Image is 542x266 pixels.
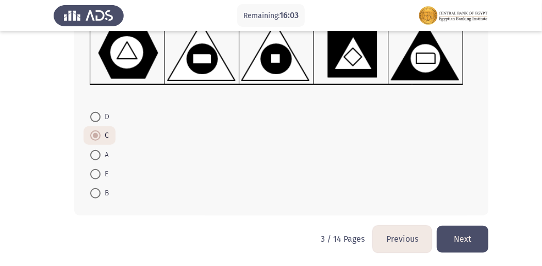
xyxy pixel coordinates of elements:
[418,1,488,30] img: Assessment logo of FOCUS Assessment 3 Modules EN
[280,10,299,20] span: 16:03
[54,1,124,30] img: Assess Talent Management logo
[101,149,109,161] span: A
[437,226,488,252] button: load next page
[101,168,108,180] span: E
[373,226,432,252] button: load previous page
[101,111,109,123] span: D
[243,9,299,22] p: Remaining:
[101,129,109,142] span: C
[101,187,109,199] span: B
[321,234,365,244] p: 3 / 14 Pages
